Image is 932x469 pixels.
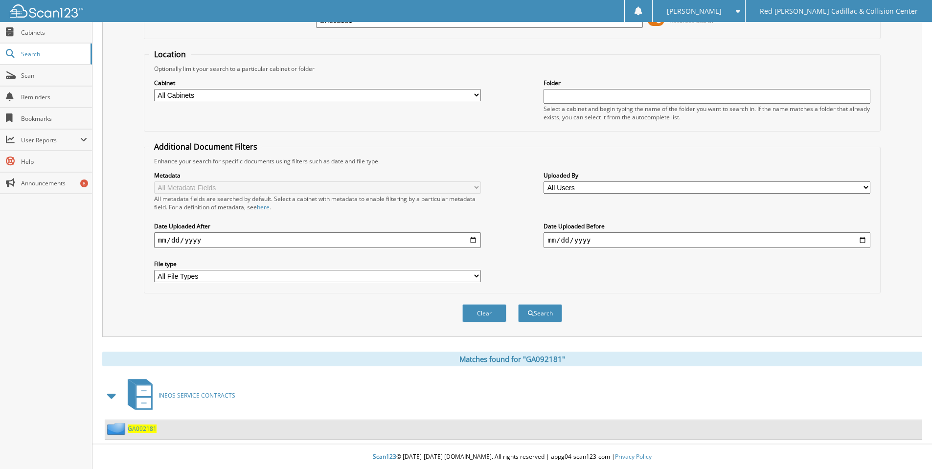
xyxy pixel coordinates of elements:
legend: Additional Document Filters [149,141,262,152]
a: GA092181 [128,424,157,433]
div: 8 [80,179,88,187]
span: Reminders [21,93,87,101]
button: Clear [462,304,506,322]
label: File type [154,260,481,268]
input: start [154,232,481,248]
span: Red [PERSON_NAME] Cadillac & Collision Center [760,8,918,14]
iframe: Chat Widget [883,422,932,469]
span: Scan [21,71,87,80]
div: All metadata fields are searched by default. Select a cabinet with metadata to enable filtering b... [154,195,481,211]
div: Matches found for "GA092181" [102,352,922,366]
label: Uploaded By [544,171,870,179]
span: Search [21,50,86,58]
legend: Location [149,49,191,60]
span: Scan123 [373,452,396,461]
span: Cabinets [21,28,87,37]
div: Select a cabinet and begin typing the name of the folder you want to search in. If the name match... [544,105,870,121]
span: [PERSON_NAME] [667,8,722,14]
a: here [257,203,270,211]
div: Enhance your search for specific documents using filters such as date and file type. [149,157,875,165]
div: Optionally limit your search to a particular cabinet or folder [149,65,875,73]
label: Date Uploaded After [154,222,481,230]
label: Date Uploaded Before [544,222,870,230]
span: INEOS SERVICE CONTRACTS [159,391,235,400]
label: Folder [544,79,870,87]
img: folder2.png [107,423,128,435]
button: Search [518,304,562,322]
label: Cabinet [154,79,481,87]
span: Announcements [21,179,87,187]
a: Privacy Policy [615,452,652,461]
input: end [544,232,870,248]
span: Help [21,157,87,166]
div: © [DATE]-[DATE] [DOMAIN_NAME]. All rights reserved | appg04-scan123-com | [92,445,932,469]
img: scan123-logo-white.svg [10,4,83,18]
span: Bookmarks [21,114,87,123]
label: Metadata [154,171,481,179]
span: User Reports [21,136,80,144]
a: INEOS SERVICE CONTRACTS [122,376,235,415]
